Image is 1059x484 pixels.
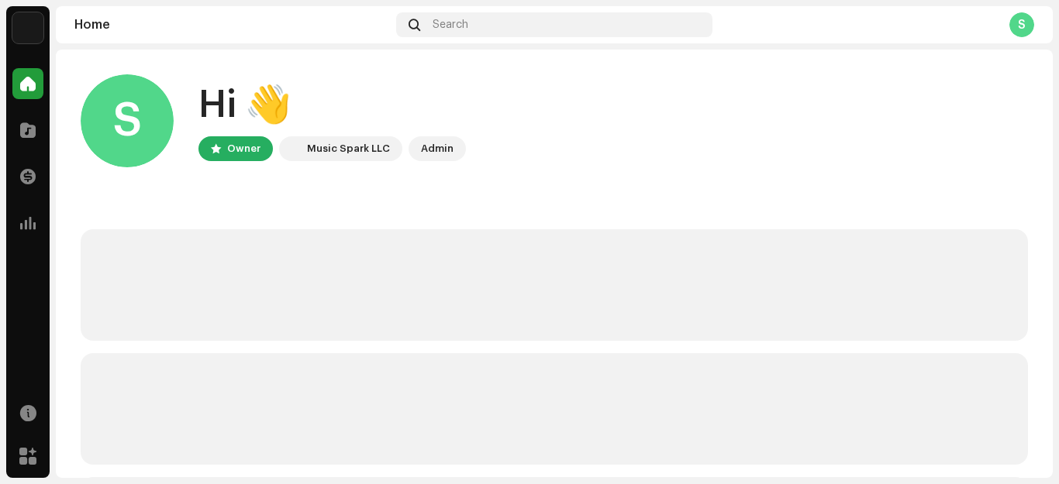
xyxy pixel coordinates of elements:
[307,139,390,158] div: Music Spark LLC
[1009,12,1034,37] div: S
[282,139,301,158] img: bc4c4277-71b2-49c5-abdf-ca4e9d31f9c1
[227,139,260,158] div: Owner
[198,81,466,130] div: Hi 👋
[12,12,43,43] img: bc4c4277-71b2-49c5-abdf-ca4e9d31f9c1
[421,139,454,158] div: Admin
[74,19,390,31] div: Home
[433,19,468,31] span: Search
[81,74,174,167] div: S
